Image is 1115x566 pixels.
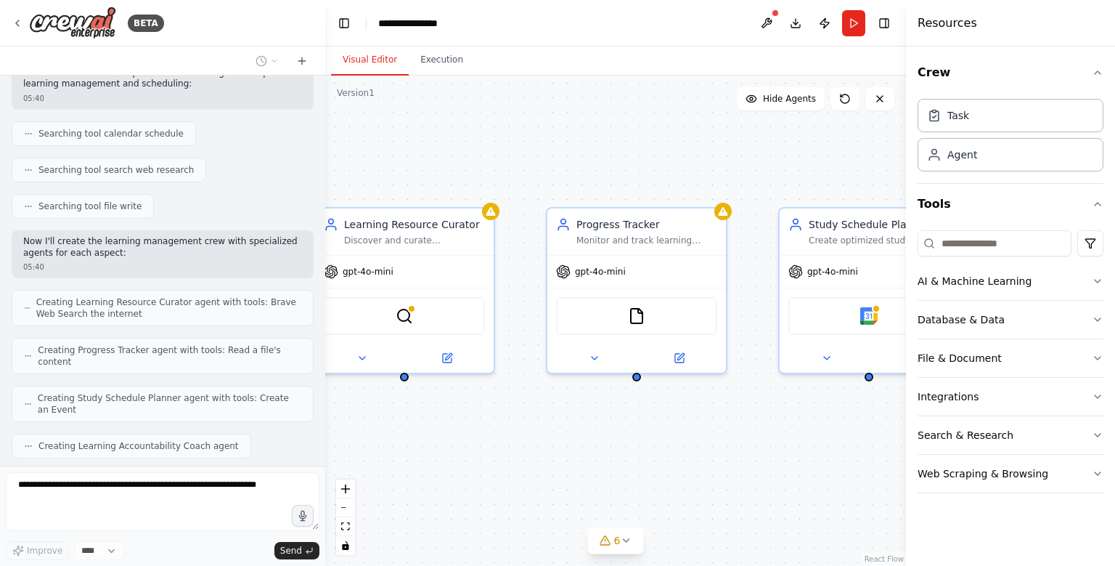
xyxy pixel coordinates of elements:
[918,301,1103,339] button: Database & Data
[918,455,1103,493] button: Web Scraping & Browsing
[23,93,302,104] div: 05:40
[918,428,1013,442] div: Search & Research
[809,235,949,246] div: Create optimized study schedules for {subject} that fit the user's {available_time} and {learning...
[344,217,485,232] div: Learning Resource Curator
[918,351,1002,365] div: File & Document
[38,164,194,176] span: Searching tool search web research
[575,266,626,278] span: gpt-4o-mini
[23,68,302,90] p: Let me search for more specific tools that might be helpful for learning management and scheduling:
[918,184,1103,225] button: Tools
[396,307,413,325] img: BraveSearchTool
[807,266,858,278] span: gpt-4o-mini
[918,262,1103,300] button: AI & Machine Learning
[336,536,355,555] button: toggle interactivity
[406,349,488,367] button: Open in side panel
[280,545,302,557] span: Send
[588,527,644,554] button: 6
[290,52,314,70] button: Start a new chat
[918,339,1103,377] button: File & Document
[918,312,1005,327] div: Database & Data
[29,7,116,39] img: Logo
[38,344,301,368] span: Creating Progress Tracker agent with tools: Read a file's content
[23,262,302,272] div: 05:40
[344,235,485,246] div: Discover and curate personalized learning resources for {subject} based on the user's {learning_l...
[314,207,495,374] div: Learning Resource CuratorDiscover and curate personalized learning resources for {subject} based ...
[292,505,314,527] button: Click to speak your automation idea
[947,147,977,162] div: Agent
[918,225,1103,505] div: Tools
[918,389,979,404] div: Integrations
[336,517,355,536] button: fit view
[336,480,355,555] div: React Flow controls
[343,266,393,278] span: gpt-4o-mini
[614,533,621,548] span: 6
[331,45,409,76] button: Visual Editor
[576,217,717,232] div: Progress Tracker
[250,52,285,70] button: Switch to previous chat
[27,545,62,557] span: Improve
[918,274,1032,288] div: AI & Machine Learning
[918,52,1103,93] button: Crew
[38,201,142,212] span: Searching tool file write
[274,542,319,559] button: Send
[576,235,717,246] div: Monitor and track learning progress across {subject} by maintaining detailed records of completed...
[947,108,969,123] div: Task
[546,207,727,374] div: Progress TrackerMonitor and track learning progress across {subject} by maintaining detailed reco...
[763,93,816,105] span: Hide Agents
[128,15,164,32] div: BETA
[918,378,1103,416] button: Integrations
[860,307,878,325] img: Google Calendar
[336,480,355,498] button: zoom in
[638,349,720,367] button: Open in side panel
[918,466,1048,481] div: Web Scraping & Browsing
[809,217,949,232] div: Study Schedule Planner
[336,498,355,517] button: zoom out
[334,13,354,33] button: Hide left sidebar
[918,416,1103,454] button: Search & Research
[337,87,375,99] div: Version 1
[38,128,184,140] span: Searching tool calendar schedule
[737,87,825,110] button: Hide Agents
[865,555,904,563] a: React Flow attribution
[870,349,952,367] button: Open in side panel
[378,16,448,31] nav: breadcrumb
[23,236,302,259] p: Now I'll create the learning management crew with specialized agents for each aspect:
[6,541,69,560] button: Improve
[38,392,301,416] span: Creating Study Schedule Planner agent with tools: Create an Event
[409,45,475,76] button: Execution
[918,93,1103,183] div: Crew
[628,307,645,325] img: FileReadTool
[36,296,301,320] span: Creating Learning Resource Curator agent with tools: Brave Web Search the internet
[918,15,977,32] h4: Resources
[778,207,960,374] div: Study Schedule PlannerCreate optimized study schedules for {subject} that fit the user's {availab...
[38,440,239,452] span: Creating Learning Accountability Coach agent
[874,13,894,33] button: Hide right sidebar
